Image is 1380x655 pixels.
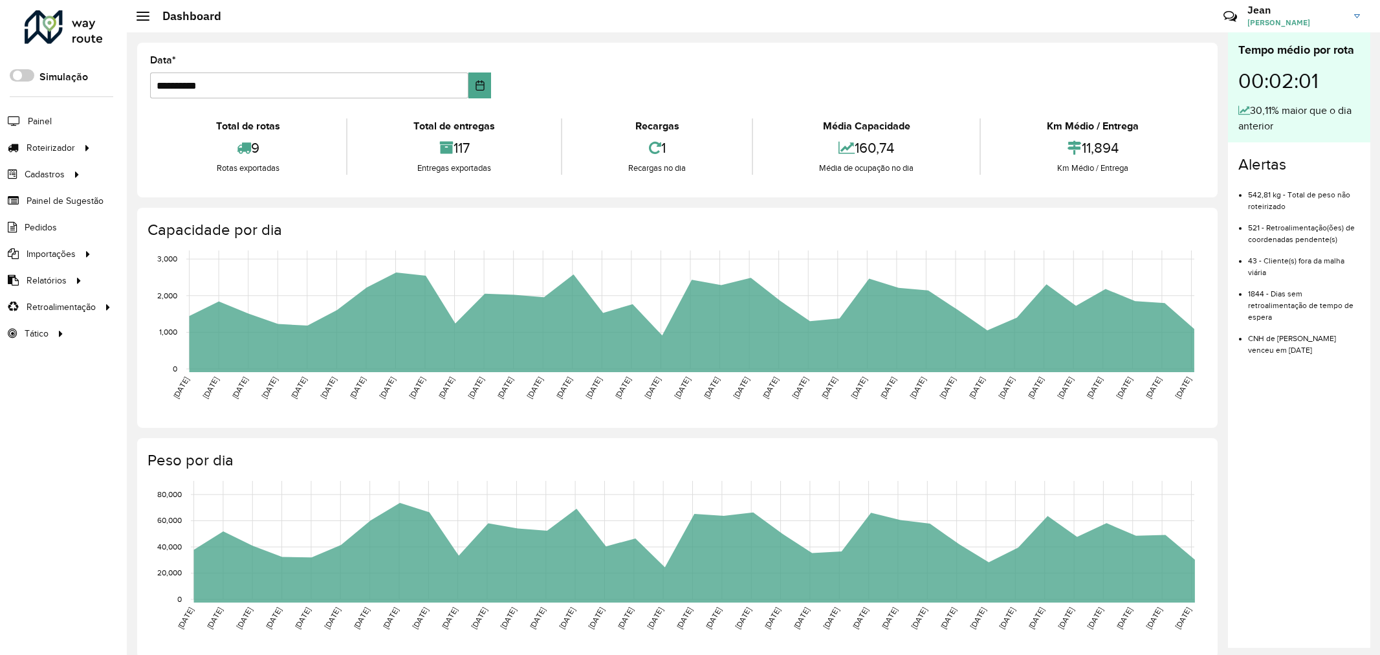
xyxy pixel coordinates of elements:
[937,375,956,400] text: [DATE]
[1115,375,1134,400] text: [DATE]
[27,194,104,208] span: Painel de Sugestão
[264,606,283,630] text: [DATE]
[565,118,749,134] div: Recargas
[675,606,694,630] text: [DATE]
[734,606,752,630] text: [DATE]
[440,606,459,630] text: [DATE]
[646,606,664,630] text: [DATE]
[761,375,780,400] text: [DATE]
[153,134,343,162] div: 9
[27,247,76,261] span: Importações
[411,606,430,630] text: [DATE]
[157,542,182,551] text: 40,000
[1115,606,1134,630] text: [DATE]
[437,375,455,400] text: [DATE]
[702,375,721,400] text: [DATE]
[1248,278,1360,323] li: 1844 - Dias sem retroalimentação de tempo de espera
[25,168,65,181] span: Cadastros
[27,141,75,155] span: Roteirizador
[352,606,371,630] text: [DATE]
[565,162,749,175] div: Recargas no dia
[822,606,840,630] text: [DATE]
[289,375,308,400] text: [DATE]
[466,375,485,400] text: [DATE]
[149,9,221,23] h2: Dashboard
[587,606,606,630] text: [DATE]
[756,162,976,175] div: Média de ocupação no dia
[910,606,928,630] text: [DATE]
[613,375,632,400] text: [DATE]
[499,606,518,630] text: [DATE]
[381,606,400,630] text: [DATE]
[565,134,749,162] div: 1
[997,375,1016,400] text: [DATE]
[1248,245,1360,278] li: 43 - Cliente(s) fora da malha viária
[525,375,544,400] text: [DATE]
[176,606,195,630] text: [DATE]
[230,375,249,400] text: [DATE]
[468,72,491,98] button: Choose Date
[173,364,177,373] text: 0
[1248,212,1360,245] li: 521 - Retroalimentação(ões) de coordenadas pendente(s)
[939,606,958,630] text: [DATE]
[1085,375,1104,400] text: [DATE]
[968,606,987,630] text: [DATE]
[849,375,868,400] text: [DATE]
[1057,606,1075,630] text: [DATE]
[351,118,558,134] div: Total de entregas
[998,606,1016,630] text: [DATE]
[851,606,870,630] text: [DATE]
[235,606,254,630] text: [DATE]
[351,162,558,175] div: Entregas exportadas
[1174,375,1192,400] text: [DATE]
[584,375,603,400] text: [DATE]
[159,328,177,337] text: 1,000
[616,606,635,630] text: [DATE]
[1216,3,1244,30] a: Contato Rápido
[1248,179,1360,212] li: 542,81 kg - Total de peso não roteirizado
[1238,59,1360,103] div: 00:02:01
[1026,375,1045,400] text: [DATE]
[554,375,573,400] text: [DATE]
[1056,375,1075,400] text: [DATE]
[25,221,57,234] span: Pedidos
[171,375,190,400] text: [DATE]
[558,606,576,630] text: [DATE]
[967,375,986,400] text: [DATE]
[319,375,338,400] text: [DATE]
[820,375,838,400] text: [DATE]
[984,118,1201,134] div: Km Médio / Entrega
[879,375,897,400] text: [DATE]
[704,606,723,630] text: [DATE]
[1027,606,1046,630] text: [DATE]
[27,300,96,314] span: Retroalimentação
[1145,606,1163,630] text: [DATE]
[1247,17,1344,28] span: [PERSON_NAME]
[984,162,1201,175] div: Km Médio / Entrega
[157,490,182,498] text: 80,000
[1248,323,1360,356] li: CNH de [PERSON_NAME] venceu em [DATE]
[791,375,809,400] text: [DATE]
[293,606,312,630] text: [DATE]
[348,375,367,400] text: [DATE]
[27,274,67,287] span: Relatórios
[1238,103,1360,134] div: 30,11% maior que o dia anterior
[157,569,182,577] text: 20,000
[205,606,224,630] text: [DATE]
[756,118,976,134] div: Média Capacidade
[153,162,343,175] div: Rotas exportadas
[672,375,691,400] text: [DATE]
[1238,41,1360,59] div: Tempo médio por rota
[643,375,662,400] text: [DATE]
[1144,375,1163,400] text: [DATE]
[150,52,176,68] label: Data
[28,115,52,128] span: Painel
[1069,4,1204,39] div: Críticas? Dúvidas? Elogios? Sugestões? Entre em contato conosco!
[157,516,182,525] text: 60,000
[148,221,1205,239] h4: Capacidade por dia
[323,606,342,630] text: [DATE]
[148,451,1205,470] h4: Peso por dia
[1086,606,1104,630] text: [DATE]
[880,606,899,630] text: [DATE]
[39,69,88,85] label: Simulação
